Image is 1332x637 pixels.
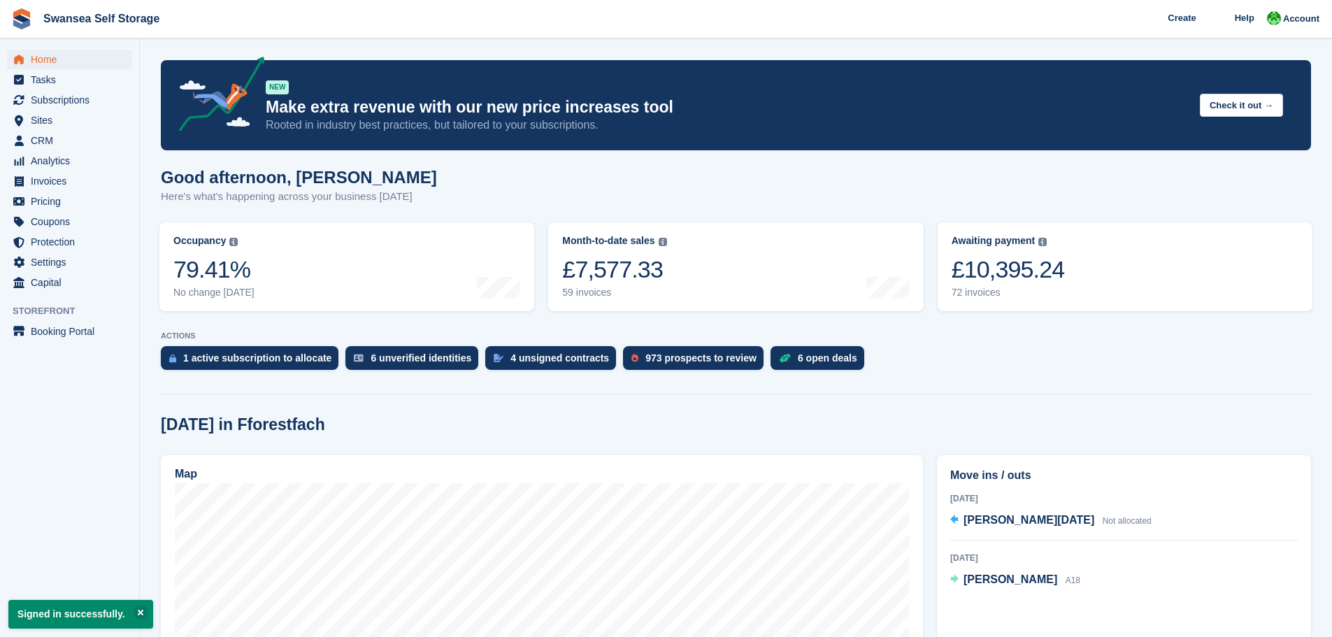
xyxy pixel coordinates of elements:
[950,552,1298,564] div: [DATE]
[31,192,115,211] span: Pricing
[161,189,437,205] p: Here's what's happening across your business [DATE]
[266,97,1189,117] p: Make extra revenue with our new price increases tool
[7,90,132,110] a: menu
[7,273,132,292] a: menu
[548,222,923,311] a: Month-to-date sales £7,577.33 59 invoices
[1166,11,1194,25] span: Create
[779,353,791,363] img: deal-1b604bf984904fb50ccaf53a9ad4b4a5d6e5aea283cecdc64d6e3604feb123c2.svg
[31,322,115,341] span: Booking Portal
[159,222,534,311] a: Occupancy 79.41% No change [DATE]
[494,354,503,362] img: contract_signature_icon-13c848040528278c33f63329250d36e43548de30e8caae1d1a13099fd9432cc5.svg
[266,80,289,94] div: NEW
[31,273,115,292] span: Capital
[952,235,1036,247] div: Awaiting payment
[950,467,1298,484] h2: Move ins / outs
[938,222,1312,311] a: Awaiting payment £10,395.24 72 invoices
[161,346,345,377] a: 1 active subscription to allocate
[1235,11,1254,25] span: Help
[354,354,364,362] img: verify_identity-adf6edd0f0f0b5bbfe63781bf79b02c33cf7c696d77639b501bdc392416b5a36.svg
[345,346,485,377] a: 6 unverified identities
[950,571,1080,589] a: [PERSON_NAME] A18
[31,252,115,272] span: Settings
[7,50,132,69] a: menu
[31,151,115,171] span: Analytics
[7,192,132,211] a: menu
[1103,516,1152,526] span: Not allocated
[7,252,132,272] a: menu
[229,238,238,246] img: icon-info-grey-7440780725fd019a000dd9b08b2336e03edf1995a4989e88bcd33f0948082b44.svg
[31,110,115,130] span: Sites
[7,322,132,341] a: menu
[562,255,666,284] div: £7,577.33
[31,50,115,69] span: Home
[38,7,165,30] a: Swansea Self Storage
[1038,238,1047,246] img: icon-info-grey-7440780725fd019a000dd9b08b2336e03edf1995a4989e88bcd33f0948082b44.svg
[161,331,1311,341] p: ACTIONS
[31,171,115,191] span: Invoices
[7,110,132,130] a: menu
[31,212,115,231] span: Coupons
[645,352,757,364] div: 973 prospects to review
[266,117,1189,133] p: Rooted in industry best practices, but tailored to your subscriptions.
[623,346,771,377] a: 973 prospects to review
[161,168,437,187] h1: Good afternoon, [PERSON_NAME]
[1200,94,1283,117] button: Check it out →
[510,352,609,364] div: 4 unsigned contracts
[115,323,132,340] a: Preview store
[7,151,132,171] a: menu
[173,235,226,247] div: Occupancy
[964,573,1057,585] span: [PERSON_NAME]
[169,354,176,363] img: active_subscription_to_allocate_icon-d502201f5373d7db506a760aba3b589e785aa758c864c3986d89f69b8ff3...
[7,232,132,252] a: menu
[1066,575,1080,585] span: A18
[964,514,1094,526] span: [PERSON_NAME][DATE]
[8,600,153,629] p: Signed in successfully.
[952,255,1065,284] div: £10,395.24
[175,468,197,480] h2: Map
[952,287,1065,299] div: 72 invoices
[562,235,654,247] div: Month-to-date sales
[7,171,132,191] a: menu
[167,57,265,136] img: price-adjustments-announcement-icon-8257ccfd72463d97f412b2fc003d46551f7dbcb40ab6d574587a9cd5c0d94...
[771,346,871,377] a: 6 open deals
[31,232,115,252] span: Protection
[798,352,857,364] div: 6 open deals
[31,90,115,110] span: Subscriptions
[950,492,1298,505] div: [DATE]
[371,352,471,364] div: 6 unverified identities
[1267,11,1281,25] img: Andrew Robbins
[183,352,331,364] div: 1 active subscription to allocate
[161,415,325,434] h2: [DATE] in Fforestfach
[659,238,667,246] img: icon-info-grey-7440780725fd019a000dd9b08b2336e03edf1995a4989e88bcd33f0948082b44.svg
[1283,12,1319,26] span: Account
[11,8,32,29] img: stora-icon-8386f47178a22dfd0bd8f6a31ec36ba5ce8667c1dd55bd0f319d3a0aa187defe.svg
[173,255,255,284] div: 79.41%
[7,70,132,90] a: menu
[31,70,115,90] span: Tasks
[7,212,132,231] a: menu
[13,304,139,318] span: Storefront
[562,287,666,299] div: 59 invoices
[631,354,638,362] img: prospect-51fa495bee0391a8d652442698ab0144808aea92771e9ea1ae160a38d050c398.svg
[950,512,1152,530] a: [PERSON_NAME][DATE] Not allocated
[31,131,115,150] span: CRM
[173,287,255,299] div: No change [DATE]
[485,346,623,377] a: 4 unsigned contracts
[7,131,132,150] a: menu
